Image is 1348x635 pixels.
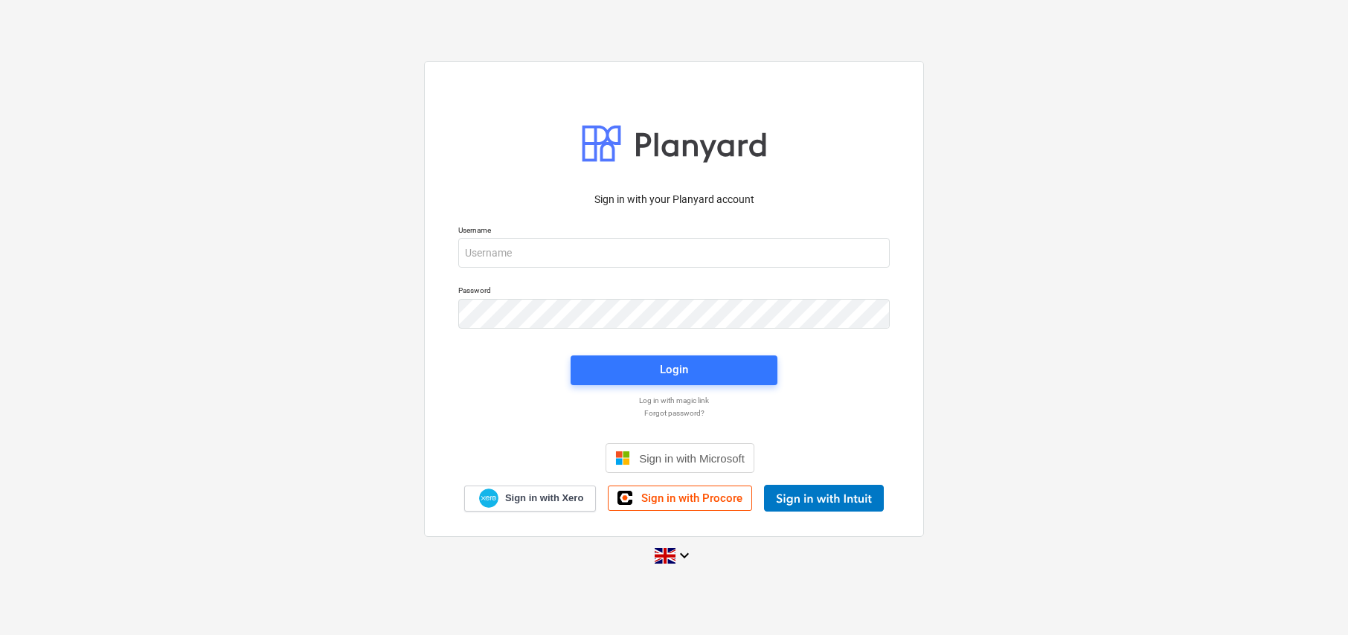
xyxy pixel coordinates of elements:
p: Username [458,225,890,238]
span: Sign in with Microsoft [639,452,745,465]
a: Sign in with Procore [608,486,752,511]
div: Login [660,360,688,379]
p: Sign in with your Planyard account [458,192,890,207]
span: Sign in with Procore [641,491,742,505]
a: Sign in with Xero [464,486,597,512]
a: Log in with magic link [451,396,897,405]
input: Username [458,238,890,268]
button: Login [571,355,777,385]
span: Sign in with Xero [505,491,583,505]
a: Forgot password? [451,408,897,418]
i: keyboard_arrow_down [675,547,693,564]
p: Password [458,286,890,298]
img: Xero logo [479,489,498,509]
img: Microsoft logo [615,451,630,465]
